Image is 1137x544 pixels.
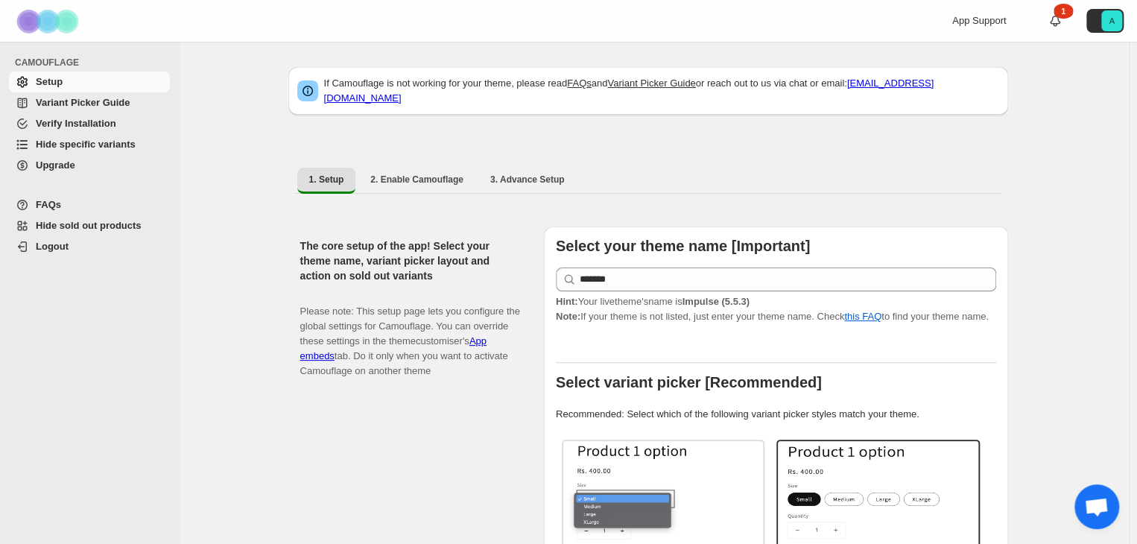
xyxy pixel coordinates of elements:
h2: The core setup of the app! Select your theme name, variant picker layout and action on sold out v... [300,238,520,283]
a: Logout [9,236,170,257]
div: 1 [1054,4,1073,19]
span: Avatar with initials A [1101,10,1122,31]
b: Select variant picker [Recommended] [556,374,822,390]
span: 3. Advance Setup [490,174,565,186]
span: Logout [36,241,69,252]
a: Setup [9,72,170,92]
a: Hide specific variants [9,134,170,155]
a: FAQs [9,194,170,215]
a: 1 [1048,13,1062,28]
span: CAMOUFLAGE [15,57,171,69]
strong: Impulse (5.5.3) [682,296,749,307]
p: Recommended: Select which of the following variant picker styles match your theme. [556,407,996,422]
span: Hide specific variants [36,139,136,150]
a: FAQs [567,78,592,89]
span: Your live theme's name is [556,296,750,307]
span: 1. Setup [309,174,344,186]
a: Hide sold out products [9,215,170,236]
button: Avatar with initials A [1086,9,1124,33]
span: Variant Picker Guide [36,97,130,108]
span: Verify Installation [36,118,116,129]
span: Setup [36,76,63,87]
p: If Camouflage is not working for your theme, please read and or reach out to us via chat or email: [324,76,999,106]
b: Select your theme name [Important] [556,238,810,254]
strong: Note: [556,311,580,322]
div: Open chat [1074,484,1119,529]
span: 2. Enable Camouflage [370,174,463,186]
span: Upgrade [36,159,75,171]
span: Hide sold out products [36,220,142,231]
text: A [1109,16,1115,25]
span: App Support [952,15,1006,26]
p: If your theme is not listed, just enter your theme name. Check to find your theme name. [556,294,996,324]
strong: Hint: [556,296,578,307]
a: this FAQ [844,311,881,322]
img: Camouflage [12,1,86,42]
p: Please note: This setup page lets you configure the global settings for Camouflage. You can overr... [300,289,520,379]
a: Upgrade [9,155,170,176]
a: Variant Picker Guide [607,78,695,89]
a: Verify Installation [9,113,170,134]
span: FAQs [36,199,61,210]
a: Variant Picker Guide [9,92,170,113]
